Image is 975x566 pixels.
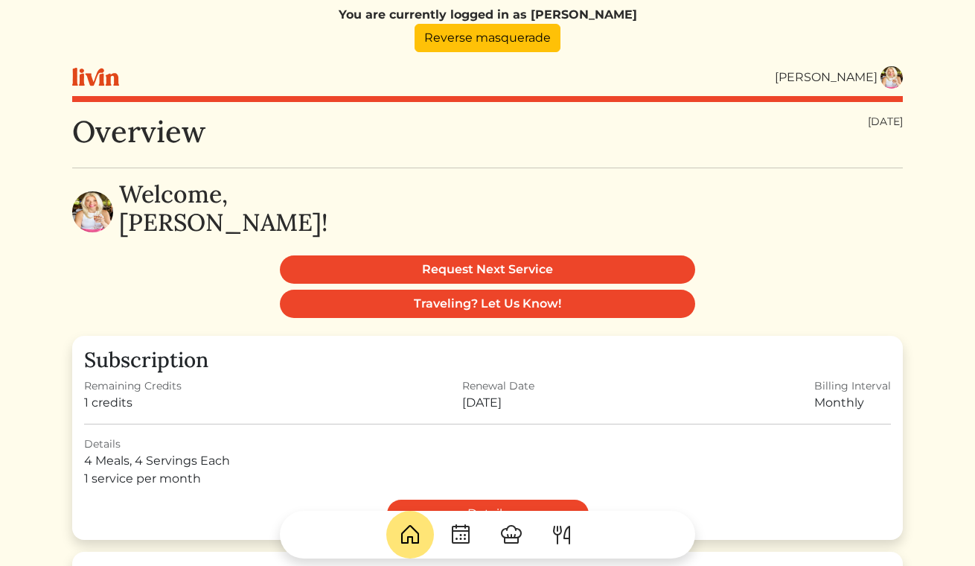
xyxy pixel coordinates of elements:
a: Reverse masquerade [415,24,560,52]
div: 1 service per month [84,470,891,488]
a: Request Next Service [280,255,695,284]
div: Billing Interval [814,378,891,394]
div: [DATE] [462,394,534,412]
div: [PERSON_NAME] [775,69,877,86]
h3: Subscription [84,348,891,373]
img: CalendarDots-5bcf9d9080389f2a281d69619e1c85352834be518fbc73d9501aef674afc0d57.svg [449,523,473,547]
h2: Welcome, [PERSON_NAME]! [119,180,327,238]
h1: Overview [72,114,205,150]
div: [DATE] [868,114,903,130]
div: 1 credits [84,394,182,412]
div: Renewal Date [462,378,534,394]
div: Monthly [814,394,891,412]
div: Remaining Credits [84,378,182,394]
img: ChefHat-a374fb509e4f37eb0702ca99f5f64f3b6956810f32a249b33092029f8484b388.svg [499,523,523,547]
img: livin-logo-a0d97d1a881af30f6274990eb6222085a2533c92bbd1e4f22c21b4f0d0e3210c.svg [72,68,119,86]
img: ForkKnife-55491504ffdb50bab0c1e09e7649658475375261d09fd45db06cec23bce548bf.svg [550,523,574,547]
img: c84ae4fa1d5bda1e4cb1228ac444a5a6 [72,191,113,232]
img: House-9bf13187bcbb5817f509fe5e7408150f90897510c4275e13d0d5fca38e0b5951.svg [398,523,422,547]
img: c84ae4fa1d5bda1e4cb1228ac444a5a6 [880,66,903,89]
div: 4 Meals, 4 Servings Each [84,452,891,470]
a: Traveling? Let Us Know! [280,290,695,318]
div: Details [84,436,891,452]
